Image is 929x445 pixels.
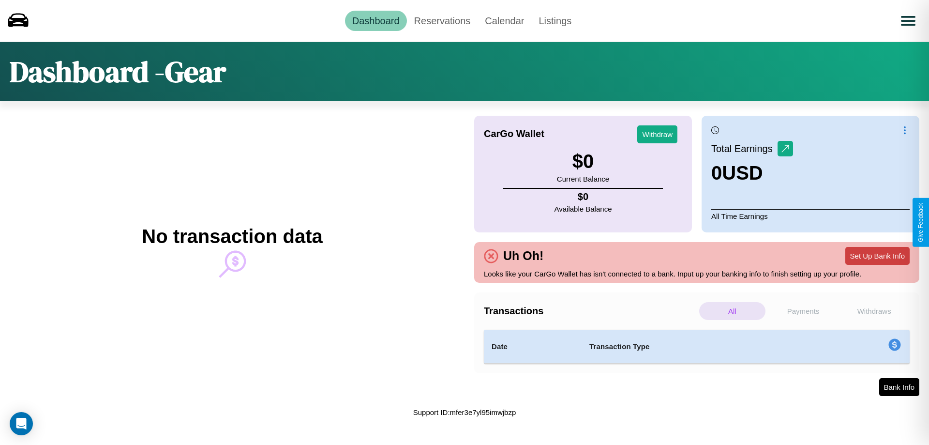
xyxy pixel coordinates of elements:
[484,330,910,364] table: simple table
[589,341,809,353] h4: Transaction Type
[879,378,919,396] button: Bank Info
[711,209,910,223] p: All Time Earnings
[557,151,609,172] h3: $ 0
[770,302,837,320] p: Payments
[637,125,677,143] button: Withdraw
[498,249,548,263] h4: Uh Oh!
[10,412,33,435] div: Open Intercom Messenger
[478,11,531,31] a: Calendar
[492,341,574,353] h4: Date
[484,306,697,317] h4: Transactions
[917,203,924,242] div: Give Feedback
[841,302,907,320] p: Withdraws
[407,11,478,31] a: Reservations
[557,172,609,185] p: Current Balance
[484,128,544,139] h4: CarGo Wallet
[554,191,612,202] h4: $ 0
[413,406,516,419] p: Support ID: mfer3e7yl95imwjbzp
[10,52,226,92] h1: Dashboard - Gear
[699,302,765,320] p: All
[845,247,910,265] button: Set Up Bank Info
[711,162,793,184] h3: 0 USD
[484,267,910,280] p: Looks like your CarGo Wallet has isn't connected to a bank. Input up your banking info to finish ...
[531,11,579,31] a: Listings
[895,7,922,34] button: Open menu
[711,140,778,157] p: Total Earnings
[142,226,322,247] h2: No transaction data
[554,202,612,215] p: Available Balance
[345,11,407,31] a: Dashboard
